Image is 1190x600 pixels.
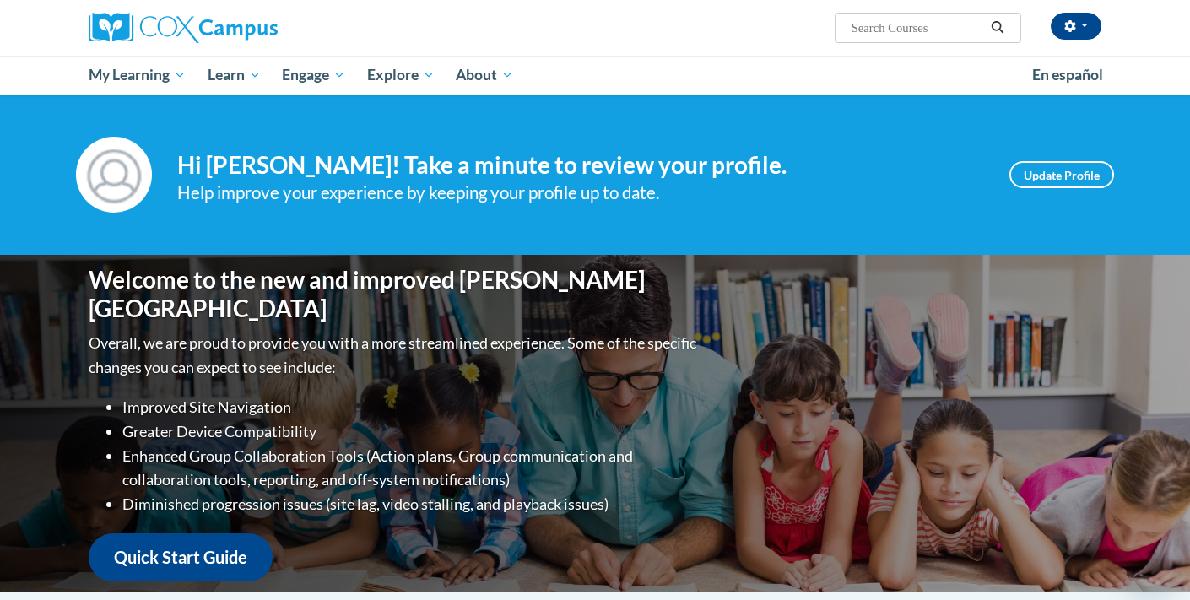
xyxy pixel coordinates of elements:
[282,65,345,85] span: Engage
[850,18,985,38] input: Search Courses
[78,56,197,95] a: My Learning
[89,13,409,43] a: Cox Campus
[197,56,272,95] a: Learn
[122,444,700,493] li: Enhanced Group Collaboration Tools (Action plans, Group communication and collaboration tools, re...
[985,18,1010,38] button: Search
[89,331,700,380] p: Overall, we are proud to provide you with a more streamlined experience. Some of the specific cha...
[1122,532,1176,586] iframe: Button to launch messaging window
[89,533,273,581] a: Quick Start Guide
[177,151,984,180] h4: Hi [PERSON_NAME]! Take a minute to review your profile.
[122,419,700,444] li: Greater Device Compatibility
[1021,57,1114,93] a: En español
[89,266,700,322] h1: Welcome to the new and improved [PERSON_NAME][GEOGRAPHIC_DATA]
[271,56,356,95] a: Engage
[446,56,525,95] a: About
[63,56,1127,95] div: Main menu
[122,492,700,516] li: Diminished progression issues (site lag, video stalling, and playback issues)
[122,395,700,419] li: Improved Site Navigation
[208,65,261,85] span: Learn
[177,179,984,207] div: Help improve your experience by keeping your profile up to date.
[367,65,435,85] span: Explore
[456,65,513,85] span: About
[356,56,446,95] a: Explore
[1032,66,1103,84] span: En español
[76,137,152,213] img: Profile Image
[1051,13,1101,40] button: Account Settings
[89,65,186,85] span: My Learning
[89,13,278,43] img: Cox Campus
[1009,161,1114,188] a: Update Profile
